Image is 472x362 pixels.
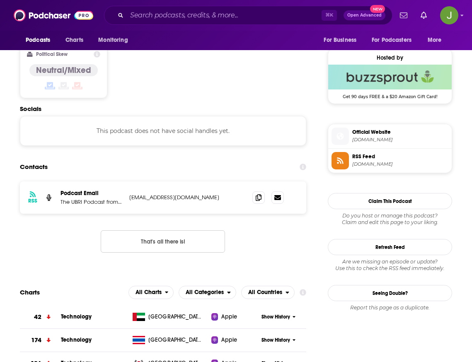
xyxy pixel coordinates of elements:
[328,285,452,301] a: Seeing Double?
[186,290,224,295] span: All Categories
[352,128,448,136] span: Official Website
[14,7,93,23] img: Podchaser - Follow, Share and Rate Podcasts
[322,10,337,21] span: ⌘ K
[366,32,424,48] button: open menu
[26,34,50,46] span: Podcasts
[148,336,202,344] span: Thailand
[261,337,290,344] span: Show History
[104,6,392,25] div: Search podcasts, credits, & more...
[397,8,411,22] a: Show notifications dropdown
[20,288,40,296] h2: Charts
[28,198,37,204] h3: RSS
[61,198,123,205] p: The UBRI Podcast from Ripple
[20,306,61,328] a: 42
[179,286,236,299] h2: Categories
[36,51,68,57] h2: Political Skew
[422,32,452,48] button: open menu
[318,32,367,48] button: open menu
[428,34,442,46] span: More
[417,8,430,22] a: Show notifications dropdown
[332,152,448,169] a: RSS Feed[DOMAIN_NAME]
[98,34,128,46] span: Monitoring
[179,286,236,299] button: open menu
[129,194,239,201] p: [EMAIL_ADDRESS][DOMAIN_NAME]
[92,32,138,48] button: open menu
[328,212,452,226] div: Claim and edit this page to your liking.
[370,5,385,13] span: New
[211,336,257,344] a: Apple
[20,32,61,48] button: open menu
[328,304,452,311] div: Report this page as a duplicate.
[61,336,92,343] a: Technology
[61,313,92,320] a: Technology
[344,10,385,20] button: Open AdvancedNew
[221,336,237,344] span: Apple
[328,212,452,219] span: Do you host or manage this podcast?
[20,105,306,113] h2: Socials
[128,286,174,299] button: open menu
[261,314,290,321] span: Show History
[129,336,211,344] a: [GEOGRAPHIC_DATA]
[332,128,448,145] a: Official Website[DOMAIN_NAME]
[61,190,123,197] p: Podcast Email
[372,34,411,46] span: For Podcasters
[60,32,88,48] a: Charts
[221,313,237,321] span: Apple
[241,286,295,299] button: open menu
[20,159,48,175] h2: Contacts
[248,290,282,295] span: All Countries
[328,258,452,272] div: Are we missing an episode or update? Use this to check the RSS feed immediately.
[136,290,162,295] span: All Charts
[328,239,452,255] button: Refresh Feed
[347,13,382,17] span: Open Advanced
[36,65,91,75] h4: Neutral/Mixed
[34,312,41,322] h3: 42
[65,34,83,46] span: Charts
[328,193,452,209] button: Claim This Podcast
[328,65,452,89] img: Buzzsprout Deal: Get 90 days FREE & a $20 Amazon Gift Card!
[324,34,356,46] span: For Business
[440,6,458,24] img: User Profile
[352,137,448,143] span: allaboutblockchain.buzzsprout.com
[20,329,61,352] a: 174
[20,116,306,146] div: This podcast does not have social handles yet.
[31,335,41,345] h3: 174
[257,337,300,344] button: Show History
[352,153,448,160] span: RSS Feed
[128,286,174,299] h2: Platforms
[440,6,458,24] span: Logged in as jon47193
[328,65,452,99] a: Buzzsprout Deal: Get 90 days FREE & a $20 Amazon Gift Card!
[328,54,452,61] div: Hosted by
[257,314,300,321] button: Show History
[328,89,452,99] span: Get 90 days FREE & a $20 Amazon Gift Card!
[211,313,257,321] a: Apple
[148,313,202,321] span: United Arab Emirates
[127,9,322,22] input: Search podcasts, credits, & more...
[241,286,295,299] h2: Countries
[352,161,448,167] span: feeds.buzzsprout.com
[101,230,225,253] button: Nothing here.
[440,6,458,24] button: Show profile menu
[129,313,211,321] a: [GEOGRAPHIC_DATA]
